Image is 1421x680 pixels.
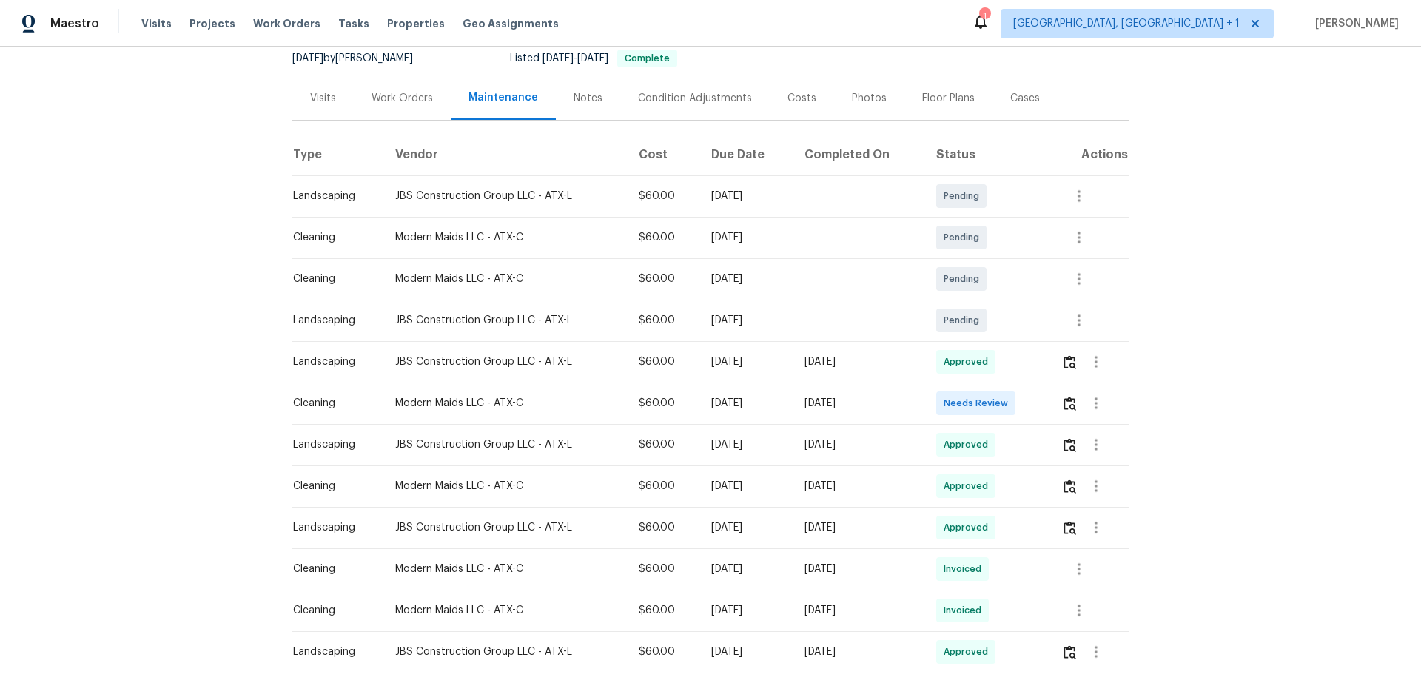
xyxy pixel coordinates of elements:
div: Landscaping [293,644,372,659]
div: $60.00 [639,272,688,286]
button: Review Icon [1061,468,1078,504]
span: Listed [510,53,677,64]
span: Needs Review [944,396,1014,411]
div: JBS Construction Group LLC - ATX-L [395,437,615,452]
div: [DATE] [711,437,781,452]
div: Work Orders [372,91,433,106]
span: Pending [944,313,985,328]
img: Review Icon [1064,645,1076,659]
button: Review Icon [1061,634,1078,670]
span: Geo Assignments [463,16,559,31]
div: Cleaning [293,396,372,411]
div: JBS Construction Group LLC - ATX-L [395,644,615,659]
div: $60.00 [639,189,688,203]
div: Landscaping [293,437,372,452]
div: Landscaping [293,189,372,203]
div: $60.00 [639,603,688,618]
div: Modern Maids LLC - ATX-C [395,479,615,494]
span: Visits [141,16,172,31]
span: [PERSON_NAME] [1309,16,1399,31]
div: [DATE] [711,189,781,203]
th: Status [924,134,1049,175]
th: Vendor [383,134,627,175]
span: Tasks [338,18,369,29]
th: Completed On [793,134,924,175]
img: Review Icon [1064,521,1076,535]
span: [DATE] [292,53,323,64]
span: Pending [944,230,985,245]
span: Properties [387,16,445,31]
div: [DATE] [711,603,781,618]
div: JBS Construction Group LLC - ATX-L [395,520,615,535]
div: Modern Maids LLC - ATX-C [395,562,615,576]
div: Landscaping [293,354,372,369]
div: Cleaning [293,272,372,286]
span: Invoiced [944,562,987,576]
span: Approved [944,644,994,659]
div: [DATE] [711,230,781,245]
span: [DATE] [542,53,574,64]
div: Condition Adjustments [638,91,752,106]
div: [DATE] [711,313,781,328]
div: [DATE] [804,354,913,369]
img: Review Icon [1064,397,1076,411]
div: [DATE] [804,396,913,411]
div: [DATE] [711,520,781,535]
div: Modern Maids LLC - ATX-C [395,396,615,411]
img: Review Icon [1064,479,1076,494]
div: [DATE] [804,562,913,576]
div: by [PERSON_NAME] [292,50,431,67]
th: Due Date [699,134,793,175]
div: [DATE] [804,603,913,618]
div: Cleaning [293,562,372,576]
div: Notes [574,91,602,106]
div: $60.00 [639,644,688,659]
span: - [542,53,608,64]
button: Review Icon [1061,344,1078,380]
div: [DATE] [804,644,913,659]
span: Complete [619,54,676,63]
span: [GEOGRAPHIC_DATA], [GEOGRAPHIC_DATA] + 1 [1013,16,1240,31]
div: JBS Construction Group LLC - ATX-L [395,313,615,328]
div: $60.00 [639,313,688,328]
div: Visits [310,91,336,106]
div: $60.00 [639,520,688,535]
img: Review Icon [1064,355,1076,369]
div: [DATE] [711,354,781,369]
div: Modern Maids LLC - ATX-C [395,603,615,618]
img: Review Icon [1064,438,1076,452]
span: Approved [944,479,994,494]
div: [DATE] [711,396,781,411]
div: JBS Construction Group LLC - ATX-L [395,354,615,369]
button: Review Icon [1061,510,1078,545]
div: Cleaning [293,479,372,494]
span: Projects [189,16,235,31]
div: Landscaping [293,520,372,535]
button: Review Icon [1061,427,1078,462]
span: Approved [944,520,994,535]
div: $60.00 [639,479,688,494]
div: $60.00 [639,562,688,576]
span: Pending [944,189,985,203]
div: Landscaping [293,313,372,328]
span: Approved [944,437,994,452]
div: $60.00 [639,230,688,245]
div: Cases [1010,91,1040,106]
div: [DATE] [711,272,781,286]
div: [DATE] [804,479,913,494]
div: Maintenance [468,90,538,105]
span: Work Orders [253,16,320,31]
span: [DATE] [577,53,608,64]
div: JBS Construction Group LLC - ATX-L [395,189,615,203]
div: [DATE] [711,644,781,659]
th: Cost [627,134,699,175]
div: [DATE] [711,479,781,494]
div: Floor Plans [922,91,975,106]
div: 1 [979,9,990,24]
div: $60.00 [639,354,688,369]
div: $60.00 [639,396,688,411]
span: Invoiced [944,603,987,618]
div: Cleaning [293,603,372,618]
span: Maestro [50,16,99,31]
div: Modern Maids LLC - ATX-C [395,272,615,286]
